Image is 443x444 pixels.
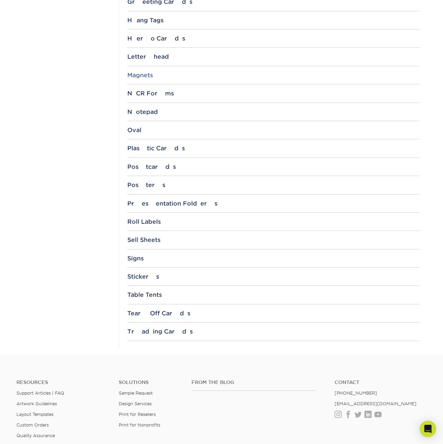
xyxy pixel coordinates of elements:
div: Table Tents [127,291,419,298]
h4: Resources [16,379,108,385]
div: Tear Off Cards [127,310,419,317]
h4: Solutions [119,379,182,385]
a: Print for Resellers [119,412,156,417]
div: Sell Sheets [127,236,419,243]
div: Postcards [127,163,419,170]
div: Roll Labels [127,218,419,225]
a: Print for Nonprofits [119,422,160,428]
h4: From the Blog [191,379,316,385]
div: Hero Cards [127,35,419,42]
div: Letterhead [127,53,419,60]
div: Signs [127,255,419,262]
div: NCR Forms [127,90,419,97]
div: Stickers [127,273,419,280]
a: Artwork Guidelines [16,401,57,406]
div: Oval [127,127,419,133]
a: Custom Orders [16,422,49,428]
div: Magnets [127,72,419,79]
div: Presentation Folders [127,200,419,207]
a: Quality Assurance [16,433,55,438]
a: Layout Templates [16,412,54,417]
div: Plastic Cards [127,145,419,152]
a: [EMAIL_ADDRESS][DOMAIN_NAME] [335,401,417,406]
a: Design Services [119,401,152,406]
a: Contact [335,379,427,385]
div: Trading Cards [127,328,419,335]
a: [PHONE_NUMBER] [335,390,377,396]
a: Sample Request [119,390,153,396]
a: Support Articles | FAQ [16,390,64,396]
div: Posters [127,182,419,188]
div: Notepad [127,108,419,115]
div: Open Intercom Messenger [420,421,436,437]
div: Hang Tags [127,17,419,24]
